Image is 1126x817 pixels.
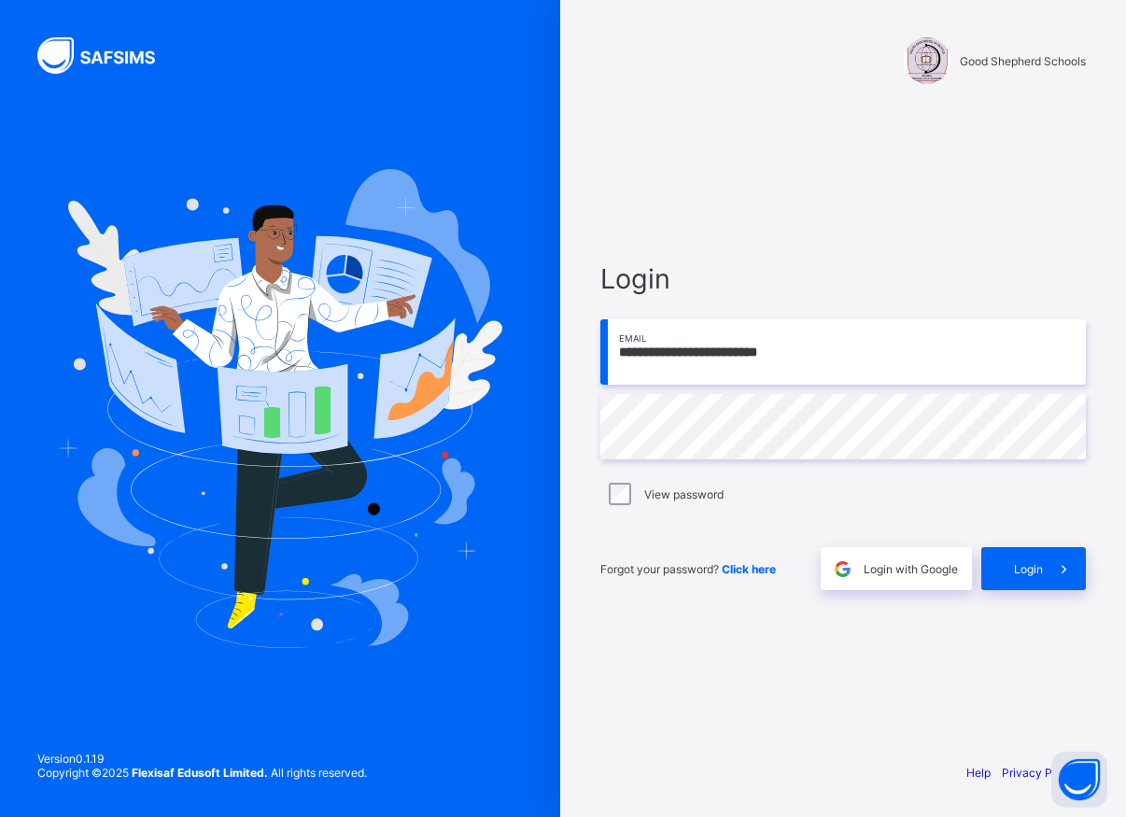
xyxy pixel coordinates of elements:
[1051,752,1107,808] button: Open asap
[600,562,776,576] span: Forgot your password?
[644,487,724,501] label: View password
[37,766,367,780] span: Copyright © 2025 All rights reserved.
[1002,766,1077,780] a: Privacy Policy
[722,562,776,576] a: Click here
[966,766,991,780] a: Help
[37,752,367,766] span: Version 0.1.19
[132,766,268,780] strong: Flexisaf Edusoft Limited.
[1014,562,1043,576] span: Login
[960,54,1086,68] span: Good Shepherd Schools
[58,169,502,647] img: Hero Image
[600,262,1086,295] span: Login
[864,562,958,576] span: Login with Google
[832,558,853,580] img: google.396cfc9801f0270233282035f929180a.svg
[37,37,177,74] img: SAFSIMS Logo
